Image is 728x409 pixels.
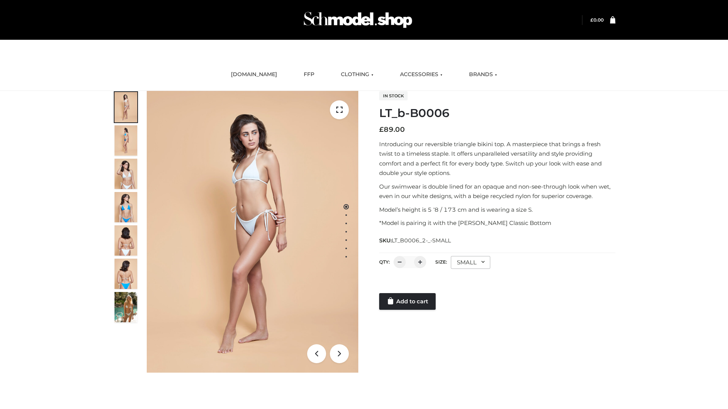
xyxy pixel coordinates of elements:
[590,17,604,23] bdi: 0.00
[463,66,503,83] a: BRANDS
[115,292,137,322] img: Arieltop_CloudNine_AzureSky2.jpg
[590,17,593,23] span: £
[115,225,137,256] img: ArielClassicBikiniTop_CloudNine_AzureSky_OW114ECO_7-scaled.jpg
[301,5,415,35] img: Schmodel Admin 964
[379,125,405,134] bdi: 89.00
[335,66,379,83] a: CLOTHING
[379,125,384,134] span: £
[379,106,615,120] h1: LT_b-B0006
[379,139,615,178] p: Introducing our reversible triangle bikini top. A masterpiece that brings a fresh twist to a time...
[590,17,604,23] a: £0.00
[298,66,320,83] a: FFP
[379,259,390,265] label: QTY:
[435,259,447,265] label: Size:
[115,159,137,189] img: ArielClassicBikiniTop_CloudNine_AzureSky_OW114ECO_3-scaled.jpg
[379,182,615,201] p: Our swimwear is double lined for an opaque and non-see-through look when wet, even in our white d...
[225,66,283,83] a: [DOMAIN_NAME]
[392,237,451,244] span: LT_B0006_2-_-SMALL
[115,92,137,122] img: ArielClassicBikiniTop_CloudNine_AzureSky_OW114ECO_1-scaled.jpg
[115,125,137,156] img: ArielClassicBikiniTop_CloudNine_AzureSky_OW114ECO_2-scaled.jpg
[379,205,615,215] p: Model’s height is 5 ‘8 / 173 cm and is wearing a size S.
[394,66,448,83] a: ACCESSORIES
[451,256,490,269] div: SMALL
[379,218,615,228] p: *Model is pairing it with the [PERSON_NAME] Classic Bottom
[379,91,408,100] span: In stock
[379,293,436,310] a: Add to cart
[115,192,137,222] img: ArielClassicBikiniTop_CloudNine_AzureSky_OW114ECO_4-scaled.jpg
[115,259,137,289] img: ArielClassicBikiniTop_CloudNine_AzureSky_OW114ECO_8-scaled.jpg
[147,91,358,373] img: ArielClassicBikiniTop_CloudNine_AzureSky_OW114ECO_1
[379,236,452,245] span: SKU:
